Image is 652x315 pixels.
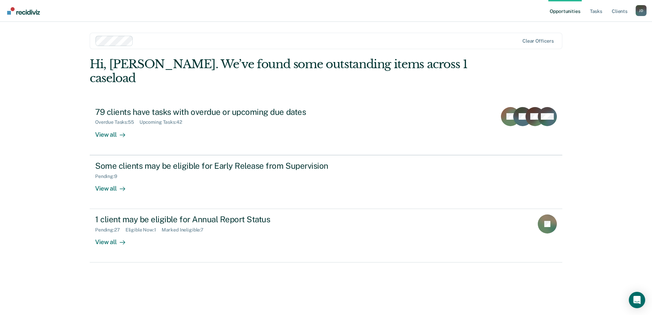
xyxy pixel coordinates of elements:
[95,174,123,179] div: Pending : 9
[636,5,647,16] button: Profile dropdown button
[90,155,562,209] a: Some clients may be eligible for Early Release from SupervisionPending:9View all
[90,209,562,262] a: 1 client may be eligible for Annual Report StatusPending:27Eligible Now:1Marked Ineligible:7View all
[139,119,188,125] div: Upcoming Tasks : 42
[95,119,139,125] div: Overdue Tasks : 55
[7,7,40,15] img: Recidiviz
[95,125,133,138] div: View all
[95,107,335,117] div: 79 clients have tasks with overdue or upcoming due dates
[95,227,125,233] div: Pending : 27
[636,5,647,16] div: J D
[162,227,209,233] div: Marked Ineligible : 7
[95,161,335,171] div: Some clients may be eligible for Early Release from Supervision
[90,102,562,155] a: 79 clients have tasks with overdue or upcoming due datesOverdue Tasks:55Upcoming Tasks:42View all
[125,227,162,233] div: Eligible Now : 1
[95,214,335,224] div: 1 client may be eligible for Annual Report Status
[522,38,554,44] div: Clear officers
[90,57,468,85] div: Hi, [PERSON_NAME]. We’ve found some outstanding items across 1 caseload
[95,233,133,246] div: View all
[629,292,645,308] div: Open Intercom Messenger
[95,179,133,192] div: View all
